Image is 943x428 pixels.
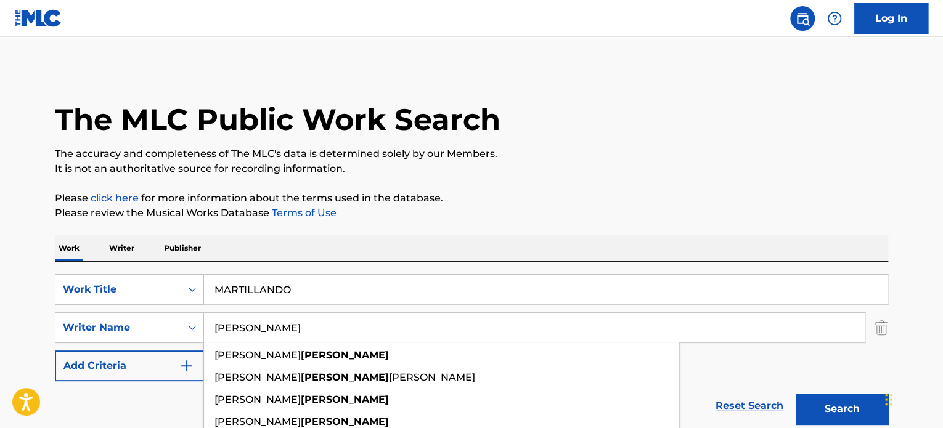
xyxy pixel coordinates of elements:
[55,101,500,138] h1: The MLC Public Work Search
[105,235,138,261] p: Writer
[389,371,475,383] span: [PERSON_NAME]
[709,392,790,419] a: Reset Search
[881,369,943,428] iframe: Chat Widget
[63,282,174,297] div: Work Title
[179,358,194,373] img: 9d2ae6d4665cec9f34b9.svg
[214,394,301,405] span: [PERSON_NAME]
[15,9,62,27] img: MLC Logo
[301,349,389,361] strong: [PERSON_NAME]
[214,416,301,427] span: [PERSON_NAME]
[55,191,888,206] p: Please for more information about the terms used in the database.
[269,207,337,219] a: Terms of Use
[55,147,888,161] p: The accuracy and completeness of The MLC's data is determined solely by our Members.
[790,6,815,31] a: Public Search
[55,235,83,261] p: Work
[854,3,928,34] a: Log In
[827,11,842,26] img: help
[885,381,892,418] div: Drag
[822,6,847,31] div: Help
[63,320,174,335] div: Writer Name
[91,192,139,204] a: click here
[301,371,389,383] strong: [PERSON_NAME]
[55,161,888,176] p: It is not an authoritative source for recording information.
[214,371,301,383] span: [PERSON_NAME]
[875,312,888,343] img: Delete Criterion
[160,235,205,261] p: Publisher
[55,206,888,220] p: Please review the Musical Works Database
[301,416,389,427] strong: [PERSON_NAME]
[795,11,810,26] img: search
[55,350,204,381] button: Add Criteria
[214,349,301,361] span: [PERSON_NAME]
[301,394,389,405] strong: [PERSON_NAME]
[796,394,888,424] button: Search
